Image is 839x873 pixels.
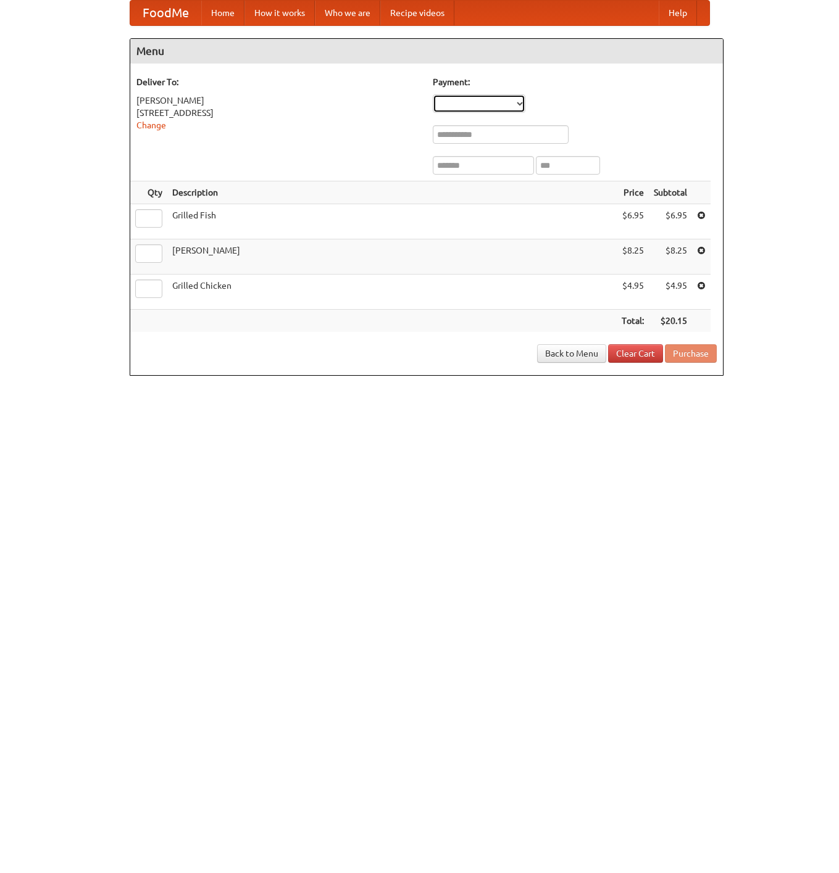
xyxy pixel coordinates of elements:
h5: Payment: [433,76,717,88]
th: Description [167,181,617,204]
a: FoodMe [130,1,201,25]
td: Grilled Chicken [167,275,617,310]
td: $8.25 [617,239,649,275]
th: Qty [130,181,167,204]
a: Change [136,120,166,130]
a: Back to Menu [537,344,606,363]
a: Help [659,1,697,25]
a: Home [201,1,244,25]
td: [PERSON_NAME] [167,239,617,275]
td: $6.95 [649,204,692,239]
td: $4.95 [649,275,692,310]
td: $8.25 [649,239,692,275]
a: Who we are [315,1,380,25]
button: Purchase [665,344,717,363]
a: Clear Cart [608,344,663,363]
th: Total: [617,310,649,333]
a: Recipe videos [380,1,454,25]
td: Grilled Fish [167,204,617,239]
td: $6.95 [617,204,649,239]
th: Price [617,181,649,204]
div: [STREET_ADDRESS] [136,107,420,119]
th: Subtotal [649,181,692,204]
h5: Deliver To: [136,76,420,88]
th: $20.15 [649,310,692,333]
div: [PERSON_NAME] [136,94,420,107]
h4: Menu [130,39,723,64]
a: How it works [244,1,315,25]
td: $4.95 [617,275,649,310]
